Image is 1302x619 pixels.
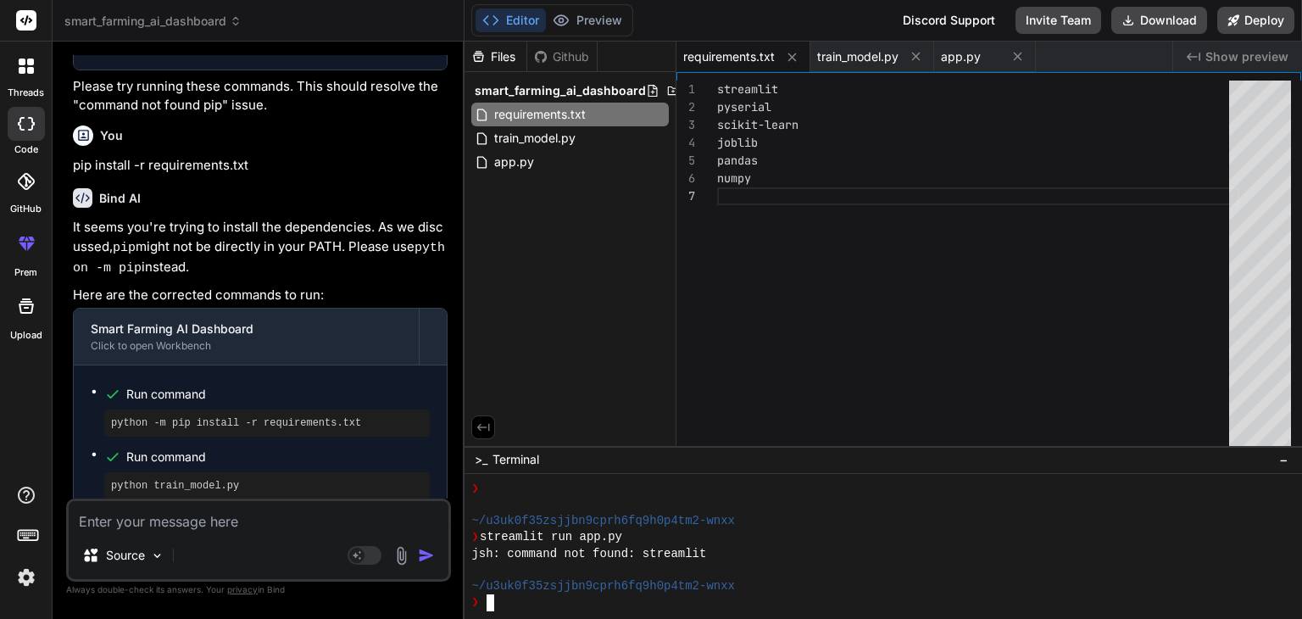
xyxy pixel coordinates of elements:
[111,479,423,493] pre: python train_model.py
[676,152,695,170] div: 5
[66,582,451,598] p: Always double-check its answers. Your in Bind
[73,286,448,305] p: Here are the corrected commands to run:
[717,170,751,186] span: numpy
[717,117,798,132] span: scikit-learn
[492,128,577,148] span: train_model.py
[683,48,775,65] span: requirements.txt
[73,156,448,176] p: pip install -r requirements.txt
[471,594,480,611] span: ❯
[717,81,778,97] span: streamlit
[471,578,735,594] span: ~/u3uk0f35zsjjbn9cprh6fq9h0p4tm2-wnxx
[418,547,435,564] img: icon
[492,451,539,468] span: Terminal
[817,48,899,65] span: train_model.py
[471,513,735,529] span: ~/u3uk0f35zsjjbn9cprh6fq9h0p4tm2-wnxx
[150,549,164,563] img: Pick Models
[1276,446,1292,473] button: −
[492,104,587,125] span: requirements.txt
[1015,7,1101,34] button: Invite Team
[74,309,419,365] button: Smart Farming AI DashboardClick to open Workbench
[676,98,695,116] div: 2
[476,8,546,32] button: Editor
[676,134,695,152] div: 4
[99,190,141,207] h6: Bind AI
[111,416,423,430] pre: python -m pip install -r requirements.txt
[717,99,771,114] span: pyserial
[717,153,758,168] span: pandas
[676,187,695,205] div: 7
[1217,7,1294,34] button: Deploy
[126,386,430,403] span: Run command
[91,339,402,353] div: Click to open Workbench
[676,81,695,98] div: 1
[64,13,242,30] span: smart_farming_ai_dashboard
[475,451,487,468] span: >_
[113,241,136,255] code: pip
[475,82,646,99] span: smart_farming_ai_dashboard
[12,563,41,592] img: settings
[546,8,629,32] button: Preview
[471,529,480,545] span: ❯
[392,546,411,566] img: attachment
[893,7,1005,34] div: Discord Support
[480,529,622,545] span: streamlit run app.py
[91,321,402,337] div: Smart Farming AI Dashboard
[106,547,145,564] p: Source
[8,86,44,100] label: threads
[1205,48,1288,65] span: Show preview
[14,142,38,157] label: code
[10,328,42,343] label: Upload
[14,265,37,280] label: prem
[471,481,480,497] span: ❯
[227,584,258,594] span: privacy
[676,170,695,187] div: 6
[100,127,123,144] h6: You
[676,116,695,134] div: 3
[492,152,536,172] span: app.py
[1279,451,1288,468] span: −
[73,218,448,279] p: It seems you're trying to install the dependencies. As we discussed, might not be directly in you...
[941,48,981,65] span: app.py
[471,546,706,562] span: jsh: command not found: streamlit
[73,77,448,115] p: Please try running these commands. This should resolve the "command not found pip" issue.
[717,135,758,150] span: joblib
[126,449,430,466] span: Run command
[1111,7,1207,34] button: Download
[527,48,597,65] div: Github
[10,202,42,216] label: GitHub
[465,48,526,65] div: Files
